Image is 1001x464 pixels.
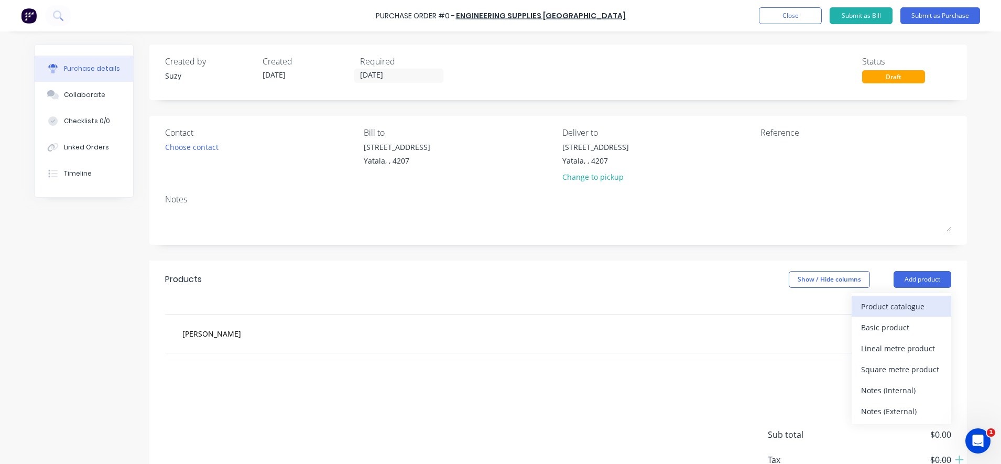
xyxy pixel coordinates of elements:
[562,142,629,153] div: [STREET_ADDRESS]
[987,428,995,437] span: 1
[861,299,942,314] div: Product catalogue
[894,271,951,288] button: Add product
[64,169,92,178] div: Timeline
[165,142,219,153] div: Choose contact
[861,320,942,335] div: Basic product
[182,323,391,344] input: Start typing to add a product...
[165,126,356,139] div: Contact
[35,134,133,160] button: Linked Orders
[165,273,202,286] div: Products
[861,383,942,398] div: Notes (Internal)
[861,404,942,419] div: Notes (External)
[862,70,925,83] div: Draft
[789,271,870,288] button: Show / Hide columns
[165,55,254,68] div: Created by
[364,142,430,153] div: [STREET_ADDRESS]
[35,160,133,187] button: Timeline
[760,126,951,139] div: Reference
[376,10,455,21] div: Purchase Order #0 -
[830,7,893,24] button: Submit as Bill
[768,428,846,441] span: Sub total
[861,362,942,377] div: Square metre product
[364,155,430,166] div: Yatala, , 4207
[360,55,449,68] div: Required
[562,171,629,182] div: Change to pickup
[35,56,133,82] button: Purchase details
[35,82,133,108] button: Collaborate
[165,193,951,206] div: Notes
[64,116,110,126] div: Checklists 0/0
[21,8,37,24] img: Factory
[846,428,951,441] span: $0.00
[64,90,105,100] div: Collaborate
[456,10,626,21] a: Engineering Supplies [GEOGRAPHIC_DATA]
[364,126,554,139] div: Bill to
[861,341,942,356] div: Lineal metre product
[165,70,254,81] div: Suzy
[562,126,753,139] div: Deliver to
[35,108,133,134] button: Checklists 0/0
[64,143,109,152] div: Linked Orders
[759,7,822,24] button: Close
[64,64,120,73] div: Purchase details
[900,7,980,24] button: Submit as Purchase
[965,428,991,454] iframe: Intercom live chat
[562,155,629,166] div: Yatala, , 4207
[862,55,951,68] div: Status
[263,55,352,68] div: Created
